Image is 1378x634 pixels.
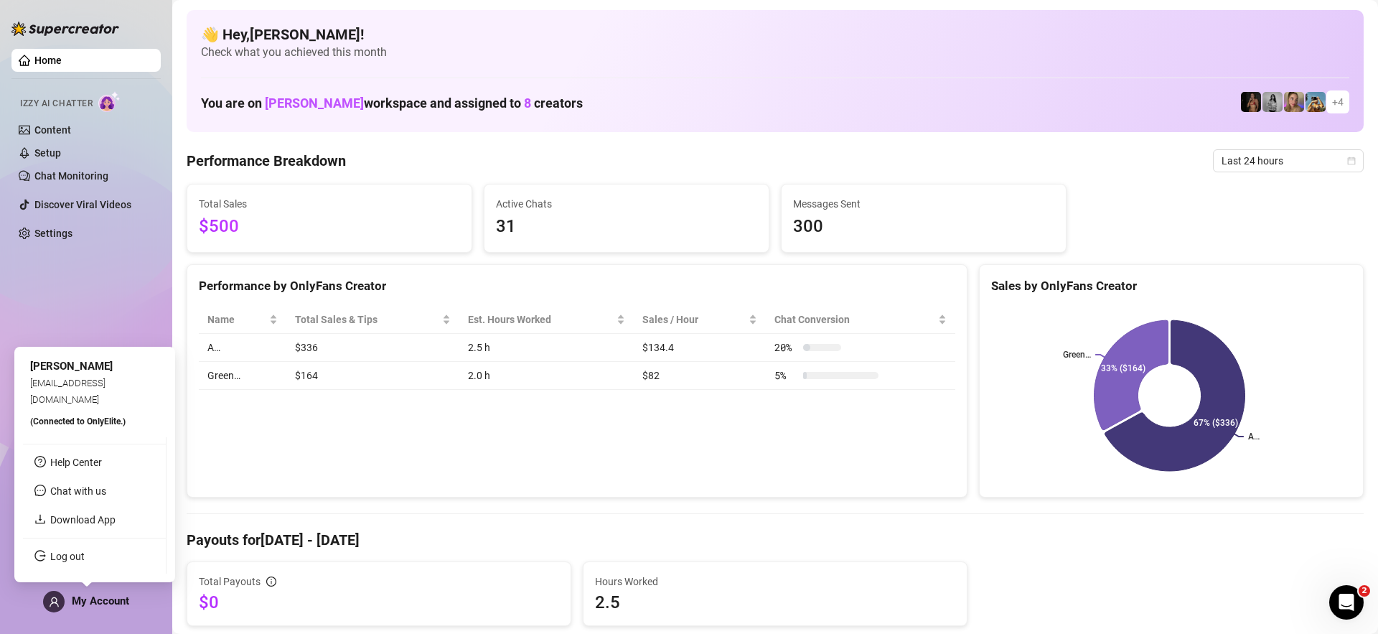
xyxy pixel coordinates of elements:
[20,97,93,111] span: Izzy AI Chatter
[207,312,266,327] span: Name
[1306,92,1326,112] img: Babydanix
[50,485,106,497] span: Chat with us
[201,24,1349,45] h4: 👋 Hey, [PERSON_NAME] !
[34,485,46,496] span: message
[774,368,797,383] span: 5 %
[72,595,129,607] span: My Account
[634,306,766,334] th: Sales / Hour
[459,362,634,390] td: 2.0 h
[595,574,955,589] span: Hours Worked
[634,334,766,362] td: $134.4
[50,514,116,526] a: Download App
[266,577,276,587] span: info-circle
[459,334,634,362] td: 2.5 h
[34,228,72,239] a: Settings
[199,196,460,212] span: Total Sales
[201,45,1349,60] span: Check what you achieved this month
[11,22,119,36] img: logo-BBDzfeDw.svg
[199,362,286,390] td: Green…
[496,213,757,241] span: 31
[642,312,746,327] span: Sales / Hour
[286,362,460,390] td: $164
[30,360,113,373] span: [PERSON_NAME]
[50,457,102,468] a: Help Center
[30,416,126,426] span: (Connected to OnlyElite. )
[187,151,346,171] h4: Performance Breakdown
[23,545,166,568] li: Log out
[199,574,261,589] span: Total Payouts
[766,306,955,334] th: Chat Conversion
[286,334,460,362] td: $336
[286,306,460,334] th: Total Sales & Tips
[1248,432,1260,442] text: A…
[1332,94,1344,110] span: + 4
[34,147,61,159] a: Setup
[199,591,559,614] span: $0
[496,196,757,212] span: Active Chats
[1241,92,1261,112] img: the_bohema
[1063,350,1091,360] text: Green…
[468,312,614,327] div: Est. Hours Worked
[634,362,766,390] td: $82
[49,597,60,607] span: user
[98,91,121,112] img: AI Chatter
[187,530,1364,550] h4: Payouts for [DATE] - [DATE]
[1284,92,1304,112] img: Cherry
[199,334,286,362] td: A…
[774,340,797,355] span: 20 %
[295,312,440,327] span: Total Sales & Tips
[50,551,85,562] a: Log out
[774,312,935,327] span: Chat Conversion
[793,213,1054,241] span: 300
[1329,585,1364,620] iframe: Intercom live chat
[524,95,531,111] span: 8
[199,306,286,334] th: Name
[199,276,955,296] div: Performance by OnlyFans Creator
[1262,92,1283,112] img: A
[1359,585,1370,597] span: 2
[34,170,108,182] a: Chat Monitoring
[199,213,460,241] span: $500
[991,276,1351,296] div: Sales by OnlyFans Creator
[265,95,364,111] span: [PERSON_NAME]
[595,591,955,614] span: 2.5
[34,124,71,136] a: Content
[1347,157,1356,165] span: calendar
[34,55,62,66] a: Home
[1222,150,1355,172] span: Last 24 hours
[201,95,583,111] h1: You are on workspace and assigned to creators
[30,378,106,404] span: [EMAIL_ADDRESS][DOMAIN_NAME]
[34,199,131,210] a: Discover Viral Videos
[793,196,1054,212] span: Messages Sent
